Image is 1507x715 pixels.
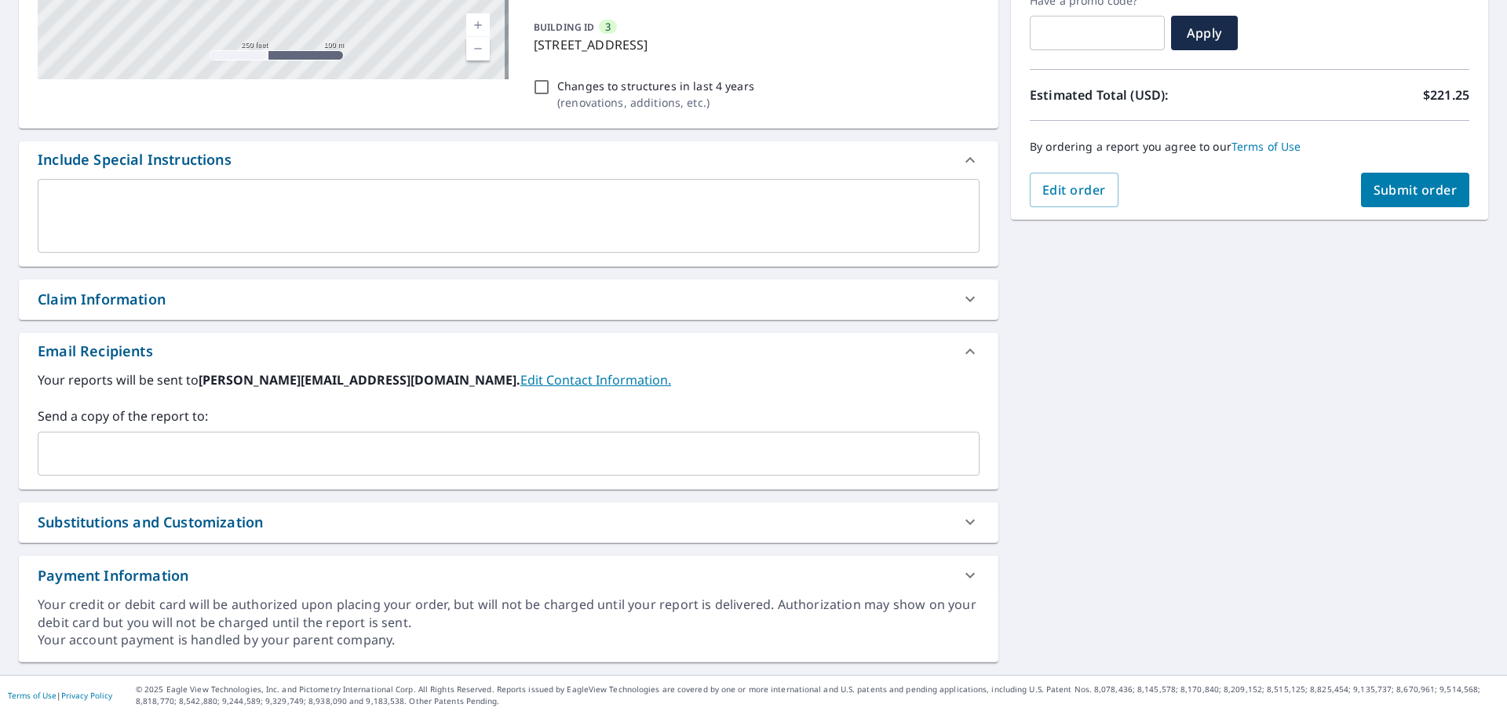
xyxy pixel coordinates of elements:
[1042,181,1106,199] span: Edit order
[466,37,490,60] a: Current Level 17, Zoom Out
[605,20,611,35] span: 3
[19,502,998,542] div: Substitutions and Customization
[466,13,490,37] a: Current Level 17, Zoom In
[1030,173,1118,207] button: Edit order
[136,684,1499,707] p: © 2025 Eagle View Technologies, Inc. and Pictometry International Corp. All Rights Reserved. Repo...
[1030,140,1469,154] p: By ordering a report you agree to our
[19,556,998,596] div: Payment Information
[19,141,998,179] div: Include Special Instructions
[1030,86,1250,104] p: Estimated Total (USD):
[38,370,980,389] label: Your reports will be sent to
[1184,24,1225,42] span: Apply
[19,333,998,370] div: Email Recipients
[8,690,57,701] a: Terms of Use
[38,289,166,310] div: Claim Information
[38,596,980,632] div: Your credit or debit card will be authorized upon placing your order, but will not be charged unt...
[520,371,671,389] a: EditContactInfo
[1171,16,1238,50] button: Apply
[534,35,973,54] p: [STREET_ADDRESS]
[199,371,520,389] b: [PERSON_NAME][EMAIL_ADDRESS][DOMAIN_NAME].
[1232,139,1301,154] a: Terms of Use
[557,78,754,94] p: Changes to structures in last 4 years
[557,94,754,111] p: ( renovations, additions, etc. )
[38,407,980,425] label: Send a copy of the report to:
[38,341,153,362] div: Email Recipients
[38,512,263,533] div: Substitutions and Customization
[38,631,980,649] div: Your account payment is handled by your parent company.
[38,565,188,586] div: Payment Information
[8,691,112,700] p: |
[1374,181,1458,199] span: Submit order
[1361,173,1470,207] button: Submit order
[61,690,112,701] a: Privacy Policy
[534,20,594,34] p: BUILDING ID
[1423,86,1469,104] p: $221.25
[38,149,232,170] div: Include Special Instructions
[19,279,998,319] div: Claim Information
